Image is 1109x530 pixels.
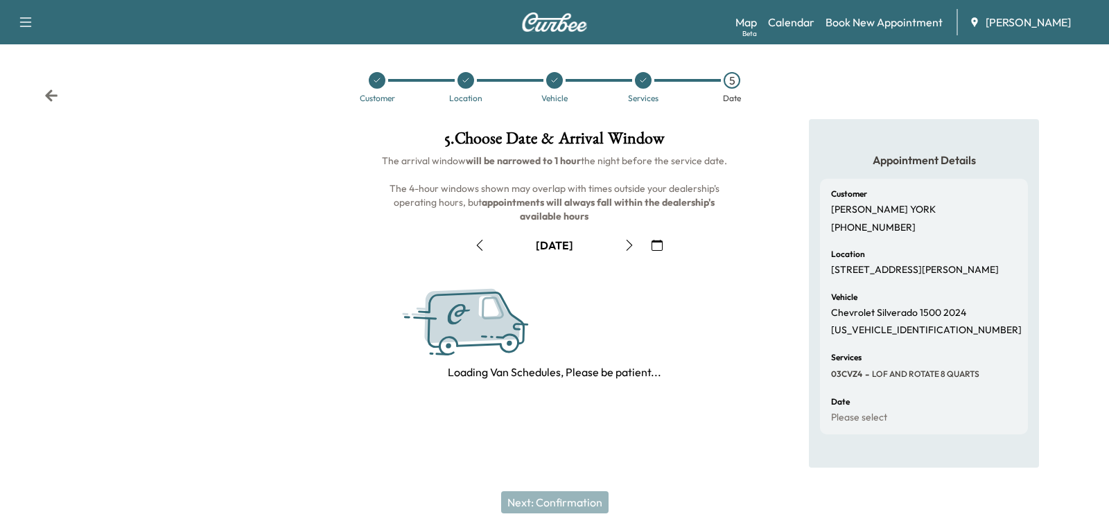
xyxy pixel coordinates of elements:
[724,72,740,89] div: 5
[831,307,966,319] p: Chevrolet Silverado 1500 2024
[831,412,887,424] p: Please select
[521,12,588,32] img: Curbee Logo
[831,398,850,406] h6: Date
[831,369,862,380] span: 03CVZ4
[360,94,395,103] div: Customer
[482,196,717,222] b: appointments will always fall within the dealership's available hours
[831,264,999,276] p: [STREET_ADDRESS][PERSON_NAME]
[723,94,741,103] div: Date
[44,89,58,103] div: Back
[541,94,568,103] div: Vehicle
[382,154,727,222] span: The arrival window the night before the service date. The 4-hour windows shown may overlap with t...
[986,14,1071,30] span: [PERSON_NAME]
[831,353,862,362] h6: Services
[831,293,857,301] h6: Vehicle
[466,154,581,167] b: will be narrowed to 1 hour
[735,14,757,30] a: MapBeta
[628,94,658,103] div: Services
[869,369,979,380] span: LOF AND ROTATE 8 QUARTS
[831,250,865,258] h6: Location
[826,14,943,30] a: Book New Appointment
[831,204,936,216] p: [PERSON_NAME] YORK
[448,364,661,380] p: Loading Van Schedules, Please be patient...
[820,152,1028,168] h5: Appointment Details
[536,238,573,253] div: [DATE]
[831,190,867,198] h6: Customer
[831,222,916,234] p: [PHONE_NUMBER]
[831,324,1022,337] p: [US_VEHICLE_IDENTIFICATION_NUMBER]
[396,279,573,371] img: Curbee Service.svg
[381,130,728,154] h1: 5 . Choose Date & Arrival Window
[862,367,869,381] span: -
[449,94,482,103] div: Location
[742,28,757,39] div: Beta
[768,14,814,30] a: Calendar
